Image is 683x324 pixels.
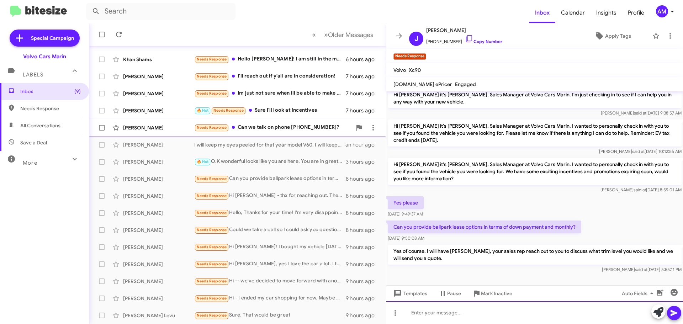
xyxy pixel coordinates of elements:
[197,125,227,130] span: Needs Response
[197,193,227,198] span: Needs Response
[31,34,74,42] span: Special Campaign
[197,108,209,113] span: 🔥 Hot
[123,295,194,302] div: [PERSON_NAME]
[308,27,377,42] nav: Page navigation example
[123,227,194,234] div: [PERSON_NAME]
[194,277,346,285] div: Hi -- we've decided to move forward with another vehicle. Thank you
[346,56,380,63] div: 6 hours ago
[197,57,227,62] span: Needs Response
[194,311,346,319] div: Sure. That would be great
[197,74,227,79] span: Needs Response
[346,261,380,268] div: 9 hours ago
[622,2,650,23] a: Profile
[656,5,668,17] div: AM
[600,187,682,192] span: [PERSON_NAME] [DATE] 8:59:01 AM
[388,158,682,185] p: Hi [PERSON_NAME] it's [PERSON_NAME], Sales Manager at Volvo Cars Marin. I wanted to personally ch...
[346,209,380,217] div: 8 hours ago
[388,221,581,233] p: Can you provide ballpark lease options in terms of down payment and monthly?
[197,262,227,266] span: Needs Response
[123,124,194,131] div: [PERSON_NAME]
[455,81,476,87] span: Engaged
[481,287,512,300] span: Mark Inactive
[213,108,244,113] span: Needs Response
[616,287,662,300] button: Auto Fields
[409,67,421,73] span: Xc90
[634,187,646,192] span: said at
[414,33,418,44] span: J
[194,175,346,183] div: Can you provide ballpark lease options in terms of down payment and monthly?
[123,141,194,148] div: [PERSON_NAME]
[529,2,555,23] a: Inbox
[197,313,227,318] span: Needs Response
[123,107,194,114] div: [PERSON_NAME]
[388,235,424,241] span: [DATE] 9:50:08 AM
[392,287,427,300] span: Templates
[467,287,518,300] button: Mark Inactive
[346,295,380,302] div: 9 hours ago
[388,211,423,217] span: [DATE] 9:49:37 AM
[346,158,380,165] div: 3 hours ago
[123,209,194,217] div: [PERSON_NAME]
[393,53,426,60] small: Needs Response
[601,110,682,116] span: [PERSON_NAME] [DATE] 9:38:57 AM
[20,122,60,129] span: All Conversations
[393,67,406,73] span: Volvo
[123,278,194,285] div: [PERSON_NAME]
[388,88,682,108] p: Hi [PERSON_NAME] it's [PERSON_NAME], Sales Manager at Volvo Cars Marin. I'm just checking in to s...
[23,160,37,166] span: More
[86,3,235,20] input: Search
[194,209,346,217] div: Hello, Thanks for your time! I'm very disappointed to know that the Volvo C40 is discontinued as ...
[197,91,227,96] span: Needs Response
[197,245,227,249] span: Needs Response
[320,27,377,42] button: Next
[426,26,502,34] span: [PERSON_NAME]
[194,55,346,63] div: Hello [PERSON_NAME]! I am still in the market, but I am not in a hurry to buy one now. Most proba...
[20,139,47,146] span: Save a Deal
[632,149,645,154] span: said at
[10,30,80,47] a: Special Campaign
[622,287,656,300] span: Auto Fields
[324,30,328,39] span: »
[602,267,682,272] span: [PERSON_NAME] [DATE] 5:55:11 PM
[194,226,346,234] div: Could we take a call so I could ask you questions about the lease agreement ?
[346,278,380,285] div: 9 hours ago
[23,71,43,78] span: Labels
[308,27,320,42] button: Previous
[20,88,81,95] span: Inbox
[605,30,631,42] span: Apply Tags
[197,296,227,301] span: Needs Response
[197,176,227,181] span: Needs Response
[465,39,502,44] a: Copy Number
[346,312,380,319] div: 9 hours ago
[346,192,380,200] div: 8 hours ago
[123,192,194,200] div: [PERSON_NAME]
[555,2,591,23] a: Calendar
[194,158,346,166] div: O.K wonderful looks like you are here. You are in great hands. Please let me know if there is any...
[312,30,316,39] span: «
[197,211,227,215] span: Needs Response
[197,228,227,232] span: Needs Response
[346,227,380,234] div: 8 hours ago
[197,279,227,283] span: Needs Response
[346,90,380,97] div: 7 hours ago
[123,158,194,165] div: [PERSON_NAME]
[576,30,649,42] button: Apply Tags
[346,244,380,251] div: 9 hours ago
[346,73,380,80] div: 7 hours ago
[386,287,433,300] button: Templates
[194,192,346,200] div: Hi [PERSON_NAME] - thx for reaching out. The car were after isn't at [GEOGRAPHIC_DATA] unfortunat...
[447,287,461,300] span: Pause
[328,31,373,39] span: Older Messages
[426,34,502,45] span: [PHONE_NUMBER]
[591,2,622,23] a: Insights
[388,245,682,265] p: Yes of course. I will have [PERSON_NAME], your sales rep reach out to you to discuss what trim le...
[346,107,380,114] div: 7 hours ago
[194,294,346,302] div: Hi - I ended my car shopping for now. Maybe check in with me again in [DATE]. Thanks.
[194,123,352,132] div: Can we talk on phone [PHONE_NUMBER]?
[388,196,424,209] p: Yes please
[599,149,682,154] span: [PERSON_NAME] [DATE] 10:12:56 AM
[433,287,467,300] button: Pause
